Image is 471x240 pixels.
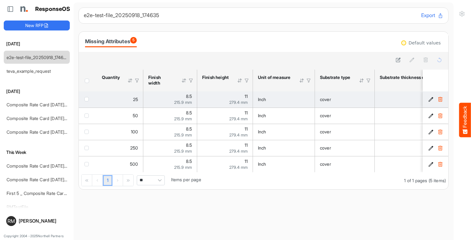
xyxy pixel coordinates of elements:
[4,149,70,156] h6: This Week
[92,175,103,186] div: Go to previous page
[258,161,266,167] span: Inch
[79,108,97,124] td: checkbox
[404,178,427,183] span: 1 of 1 pages
[7,191,81,196] a: First 5 _ Composite Rate Card [DATE]
[4,21,70,30] button: New RFP
[437,113,443,119] button: Delete
[97,108,143,124] td: 50 is template cell Column Header httpsnorthellcomontologiesmapping-rulesorderhasquantity
[186,126,192,132] span: 8.5
[84,13,416,18] h6: e2e-test-file_20250918_174635
[97,91,143,108] td: 25 is template cell Column Header httpsnorthellcomontologiesmapping-rulesorderhasquantity
[253,140,315,156] td: Inch is template cell Column Header httpsnorthellcomontologiesmapping-rulesmeasurementhasunitofme...
[7,129,108,135] a: Composite Rate Card [DATE] mapping test_deleted
[245,110,248,115] span: 11
[133,97,138,102] span: 25
[131,129,138,134] span: 100
[197,91,253,108] td: 11 is template cell Column Header httpsnorthellcomontologiesmapping-rulesmeasurementhasfinishsize...
[102,75,119,80] div: Quantity
[375,108,467,124] td: 80 is template cell Column Header httpsnorthellcomontologiesmapping-rulesmaterialhasmaterialthick...
[229,100,248,105] span: 279.4 mm
[174,116,192,121] span: 215.9 mm
[320,97,331,102] span: cover
[19,219,67,223] div: [PERSON_NAME]
[375,91,467,108] td: 80 is template cell Column Header httpsnorthellcomontologiesmapping-rulesmaterialhasmaterialthick...
[315,91,375,108] td: cover is template cell Column Header httpsnorthellcomontologiesmapping-rulesmaterialhassubstratem...
[186,94,192,99] span: 8.5
[258,113,266,118] span: Inch
[315,124,375,140] td: cover is template cell Column Header httpsnorthellcomontologiesmapping-rulesmaterialhassubstratem...
[7,177,80,182] a: Composite Rate Card [DATE]_smaller
[437,161,443,167] button: Delete
[253,108,315,124] td: Inch is template cell Column Header httpsnorthellcomontologiesmapping-rulesmeasurementhasunitofme...
[97,140,143,156] td: 250 is template cell Column Header httpsnorthellcomontologiesmapping-rulesorderhasquantity
[375,124,467,140] td: 80 is template cell Column Header httpsnorthellcomontologiesmapping-rulesmaterialhasmaterialthick...
[79,140,97,156] td: checkbox
[245,126,248,132] span: 11
[186,142,192,148] span: 8.5
[258,75,291,80] div: Unit of measure
[103,175,112,186] a: Page 1 of 1 Pages
[423,91,450,108] td: f4cb53d8-eddc-43e5-b2bc-7c2e8cc56f1f is template cell Column Header
[4,40,70,47] h6: [DATE]
[229,165,248,170] span: 279.4 mm
[375,140,467,156] td: 80 is template cell Column Header httpsnorthellcomontologiesmapping-rulesmaterialhasmaterialthick...
[245,142,248,148] span: 11
[130,145,138,150] span: 250
[320,145,331,150] span: cover
[423,140,450,156] td: a71fabad-05c8-47ad-9a75-ed30727cd34c is template cell Column Header
[123,175,133,186] div: Go to last page
[202,75,229,80] div: Finish height
[97,124,143,140] td: 100 is template cell Column Header httpsnorthellcomontologiesmapping-rulesorderhasquantity
[428,161,434,167] button: Edit
[7,116,80,121] a: Composite Rate Card [DATE]_smaller
[85,37,137,46] div: Missing Attributes
[130,37,137,44] span: 5
[188,78,194,83] div: Filter Icon
[143,108,197,124] td: 8.5 is template cell Column Header httpsnorthellcomontologiesmapping-rulesmeasurementhasfinishsiz...
[143,124,197,140] td: 8.5 is template cell Column Header httpsnorthellcomontologiesmapping-rulesmeasurementhasfinishsiz...
[143,156,197,172] td: 8.5 is template cell Column Header httpsnorthellcomontologiesmapping-rulesmeasurementhasfinishsiz...
[409,41,441,45] div: Default values
[97,156,143,172] td: 500 is template cell Column Header httpsnorthellcomontologiesmapping-rulesorderhasquantity
[366,78,371,83] div: Filter Icon
[245,94,248,99] span: 11
[428,96,434,103] button: Edit
[437,96,443,103] button: Delete
[197,124,253,140] td: 11 is template cell Column Header httpsnorthellcomontologiesmapping-rulesmeasurementhasfinishsize...
[258,145,266,150] span: Inch
[112,175,123,186] div: Go to next page
[171,177,201,182] span: Items per page
[320,113,331,118] span: cover
[174,132,192,137] span: 215.9 mm
[380,75,443,80] div: Substrate thickness or weight
[174,149,192,154] span: 215.9 mm
[320,161,331,167] span: cover
[253,124,315,140] td: Inch is template cell Column Header httpsnorthellcomontologiesmapping-rulesmeasurementhasunitofme...
[7,68,51,74] a: teva_example_request
[306,78,312,83] div: Filter Icon
[7,163,80,168] a: Composite Rate Card [DATE]_smaller
[79,91,97,108] td: checkbox
[134,78,140,83] div: Filter Icon
[197,140,253,156] td: 11 is template cell Column Header httpsnorthellcomontologiesmapping-rulesmeasurementhasfinishsize...
[245,159,248,164] span: 11
[143,140,197,156] td: 8.5 is template cell Column Header httpsnorthellcomontologiesmapping-rulesmeasurementhasfinishsiz...
[174,165,192,170] span: 215.9 mm
[137,175,165,185] span: Pagerdropdown
[421,12,443,20] button: Export
[315,156,375,172] td: cover is template cell Column Header httpsnorthellcomontologiesmapping-rulesmaterialhassubstratem...
[428,129,434,135] button: Edit
[253,91,315,108] td: Inch is template cell Column Header httpsnorthellcomontologiesmapping-rulesmeasurementhasunitofme...
[315,108,375,124] td: cover is template cell Column Header httpsnorthellcomontologiesmapping-rulesmaterialhassubstratem...
[320,75,351,80] div: Substrate type
[429,178,446,183] span: (5 items)
[130,161,138,167] span: 500
[229,149,248,154] span: 279.4 mm
[423,108,450,124] td: a8e4a252-cff7-42f9-8bef-1abdcd8e1cad is template cell Column Header
[459,103,471,137] button: Feedback
[174,100,192,105] span: 215.9 mm
[7,55,69,60] a: e2e-test-file_20250918_174635
[79,172,448,189] div: Pager Container
[35,6,70,12] h1: ResponseOS
[423,124,450,140] td: fb0bb72d-f4b4-4eb2-8252-0fefdeff793c is template cell Column Header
